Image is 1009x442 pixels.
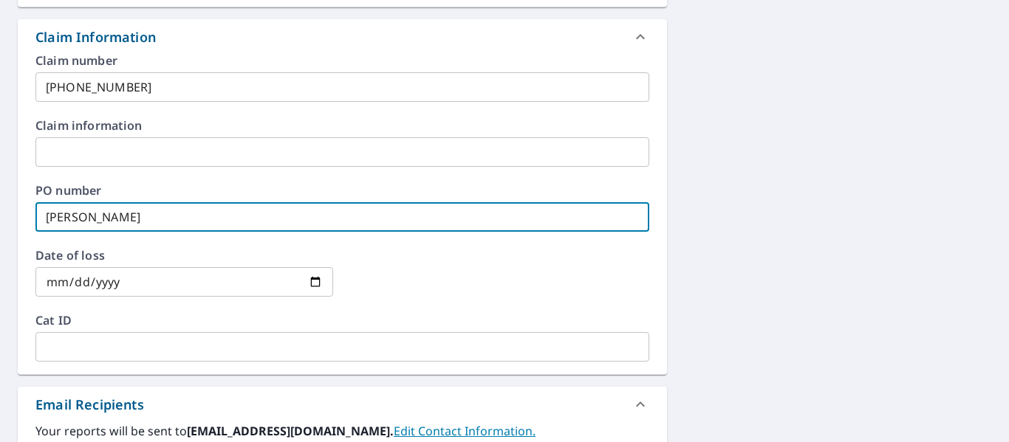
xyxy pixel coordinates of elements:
label: Claim information [35,120,649,131]
label: PO number [35,184,649,196]
b: [EMAIL_ADDRESS][DOMAIN_NAME]. [187,423,394,439]
div: Email Recipients [18,387,667,422]
a: EditContactInfo [394,423,536,439]
label: Claim number [35,55,649,66]
label: Date of loss [35,249,333,261]
div: Email Recipients [35,395,144,415]
label: Cat ID [35,314,649,326]
div: Claim Information [18,19,667,55]
label: Your reports will be sent to [35,422,649,440]
div: Claim Information [35,27,156,47]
